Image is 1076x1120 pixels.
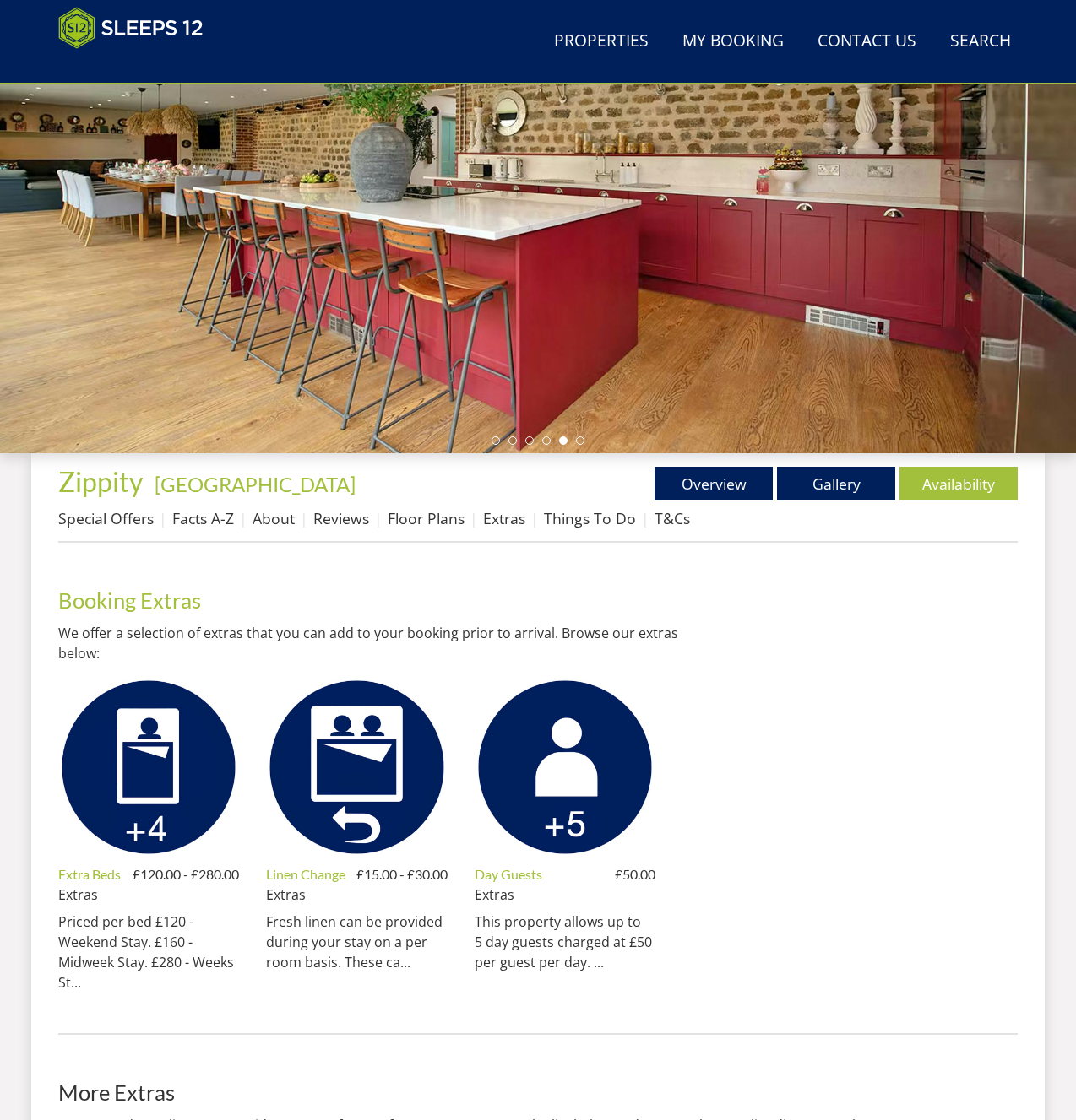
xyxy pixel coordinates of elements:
img: Linen Change [266,677,447,858]
a: Linen Change [266,866,345,882]
a: Extras [475,885,514,904]
iframe: Customer reviews powered by Trustpilot [50,59,227,73]
a: T&Cs [655,508,690,528]
a: Extra Beds [58,866,121,882]
a: Availability [899,467,1018,500]
p: We offer a selection of extras that you can add to your booking prior to arrival. Browse our extr... [58,623,689,663]
a: Properties [547,23,655,61]
a: Gallery [777,467,895,500]
a: Things To Do [544,508,636,528]
a: Floor Plans [388,508,465,528]
a: Facts A-Z [172,508,234,528]
h4: £50.00 [615,864,655,885]
a: Zippity [58,465,148,498]
a: My Booking [676,23,791,61]
a: Extras [266,885,306,904]
a: Day Guests [475,866,542,882]
span: Zippity [58,465,143,498]
a: Extras [58,885,98,904]
a: Reviews [313,508,369,528]
h2: More Extras [58,1080,1018,1104]
a: Contact Us [811,23,923,61]
p: This property allows up to 5 day guests charged at £50 per guest per day. ... [475,912,655,972]
a: Search [943,23,1018,61]
p: Priced per bed £120 - Weekend Stay. £160 - Midweek Stay. £280 - Weeks St... [58,912,239,993]
a: About [253,508,295,528]
p: Fresh linen can be provided during your stay on a per room basis. These ca... [266,912,447,972]
a: Overview [655,467,773,500]
span: - [148,472,356,496]
a: Extras [483,508,525,528]
img: Sleeps 12 [58,7,204,49]
h4: £15.00 - £30.00 [356,864,448,885]
a: [GEOGRAPHIC_DATA] [155,472,356,496]
a: Special Offers [58,508,154,528]
h4: £120.00 - £280.00 [133,864,239,885]
a: Booking Extras [58,587,201,613]
img: Day Guests [475,677,655,858]
img: Extra Beds [58,677,239,858]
